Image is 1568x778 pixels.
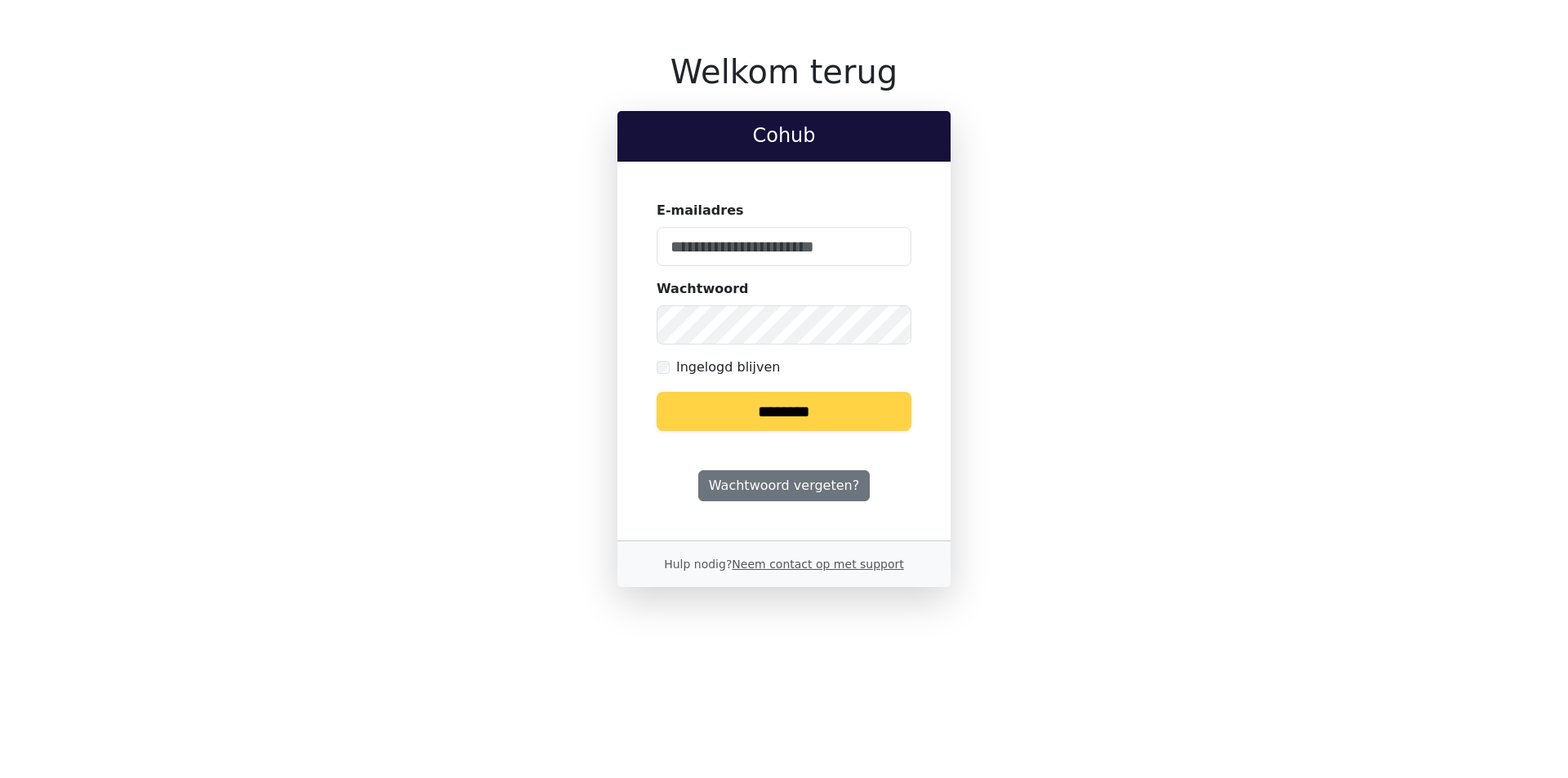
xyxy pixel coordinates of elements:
[617,52,951,91] h1: Welkom terug
[657,201,744,220] label: E-mailadres
[664,558,904,571] small: Hulp nodig?
[676,358,780,377] label: Ingelogd blijven
[698,470,870,501] a: Wachtwoord vergeten?
[732,558,903,571] a: Neem contact op met support
[657,279,749,299] label: Wachtwoord
[630,124,938,148] h2: Cohub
